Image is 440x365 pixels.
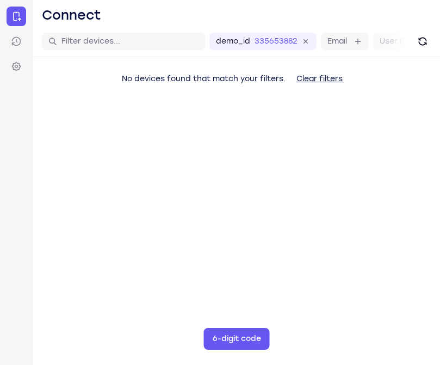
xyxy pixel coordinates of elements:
[61,36,199,47] input: Filter devices...
[216,36,250,47] label: demo_id
[288,68,351,90] button: Clear filters
[327,36,347,47] label: Email
[414,33,431,50] button: Refresh
[380,36,407,47] label: User ID
[7,32,26,51] a: Sessions
[42,7,101,24] h1: Connect
[122,74,286,83] span: No devices found that match your filters.
[204,328,270,350] button: 6-digit code
[7,57,26,76] a: Settings
[7,7,26,26] a: Connect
